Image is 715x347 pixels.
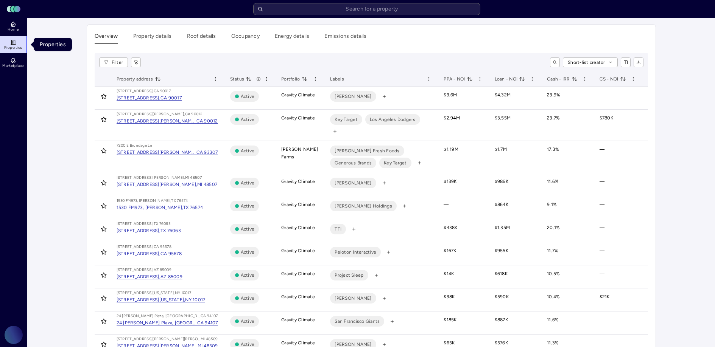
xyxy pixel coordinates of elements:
td: $14K [438,265,488,288]
td: $864K [489,196,541,219]
span: Project Sleep [335,271,363,279]
td: $887K [489,311,541,335]
div: [STREET_ADDRESS], [117,267,154,273]
div: [STREET_ADDRESS][US_STATE], [117,297,185,302]
div: Properties [34,38,72,51]
span: Active [241,147,255,155]
td: $3.55M [489,110,541,141]
button: toggle sorting [620,76,626,82]
span: San Francisco Giants [335,318,380,325]
button: Key Target [379,158,411,168]
td: $139K [438,173,488,196]
div: TX 76063 [160,228,181,233]
span: TTI [335,225,341,233]
div: [STREET_ADDRESS], [117,221,154,227]
a: [STREET_ADDRESS][US_STATE],NY 10017 [117,297,206,302]
td: $986K [489,173,541,196]
td: $2.94M [438,110,488,141]
td: Gravity Climate [275,288,324,311]
span: Active [241,318,255,325]
span: Key Target [335,116,358,123]
td: $590K [489,288,541,311]
span: Active [241,202,255,210]
button: Toggle favorite [98,223,110,235]
td: — [593,265,642,288]
span: Active [241,179,255,187]
td: — [593,141,642,173]
div: [STREET_ADDRESS], [117,274,160,279]
div: MI 48507 [197,182,217,187]
td: Gravity Climate [275,87,324,110]
div: AZ 85009 [154,267,171,273]
button: Property details [133,32,172,44]
button: toggle sorting [519,76,525,82]
td: $3.6M [438,87,488,110]
span: Active [241,116,255,123]
td: $38K [438,288,488,311]
button: Emissions details [324,32,366,44]
div: [STREET_ADDRESS][PERSON_NAME], [117,119,196,123]
td: — [593,87,642,110]
span: Active [241,294,255,302]
button: toggle search [550,57,560,67]
div: [STREET_ADDRESS][PERSON_NAME], [117,150,196,155]
span: [PERSON_NAME] [335,294,371,302]
button: Overview [95,32,118,44]
button: toggle sorting [572,76,578,82]
td: $1.7M [489,141,541,173]
button: [PERSON_NAME] [330,178,376,188]
td: — [593,219,642,242]
button: toggle sorting [467,76,473,82]
div: [STREET_ADDRESS][US_STATE], [117,290,175,296]
td: $167K [438,242,488,265]
span: [PERSON_NAME] [335,179,371,187]
button: Toggle favorite [98,315,110,327]
span: Peloton Interactive [335,248,376,256]
td: Gravity Climate [275,265,324,288]
button: Los Angeles Dodgers [365,114,420,125]
div: [STREET_ADDRESS][PERSON_NAME][PERSON_NAME], [117,336,201,342]
td: 9.1% [541,196,593,219]
button: Toggle favorite [98,90,110,102]
button: Occupancy [231,32,260,44]
td: 11.6% [541,173,593,196]
td: $1.19M [438,141,488,173]
a: [STREET_ADDRESS],TX 76063 [117,228,181,233]
button: toggle sorting [246,76,252,82]
td: — [593,196,642,219]
button: Generous Brands [330,158,376,168]
div: NY 10017 [175,290,191,296]
span: Short-list creator [568,59,605,66]
td: Gravity Climate [275,173,324,196]
span: Portfolio [281,75,307,83]
span: Cash - IRR [547,75,578,83]
button: Toggle favorite [98,292,110,304]
button: [PERSON_NAME] [330,293,376,304]
td: $21K [593,288,642,311]
button: Roof details [187,32,216,44]
span: PPA - NOI [444,75,472,83]
a: [STREET_ADDRESS],CA 90017 [117,96,182,100]
td: 23.9% [541,87,593,110]
td: $955K [489,242,541,265]
button: Project Sleep [330,270,368,280]
div: CA 95678 [160,251,182,256]
span: Active [241,225,255,233]
td: 11.7% [541,242,593,265]
td: — [438,196,488,219]
span: Los Angeles Dodgers [370,116,416,123]
span: Active [241,248,255,256]
span: [PERSON_NAME] Fresh Foods [335,147,399,155]
button: Toggle favorite [98,145,110,157]
td: Gravity Climate [275,110,324,141]
td: 10.4% [541,288,593,311]
button: Peloton Interactive [330,247,381,257]
div: 24 [PERSON_NAME] Plaza, [GEOGRAPHIC_DATA], [117,313,201,319]
div: TX 76063 [154,221,170,227]
div: [STREET_ADDRESS][PERSON_NAME], [117,111,185,117]
div: ndage Ln [136,143,152,149]
button: toggle sorting [301,76,307,82]
span: Loan - NOI [495,75,525,83]
button: TTI [330,224,346,234]
div: AZ 85009 [160,274,182,279]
